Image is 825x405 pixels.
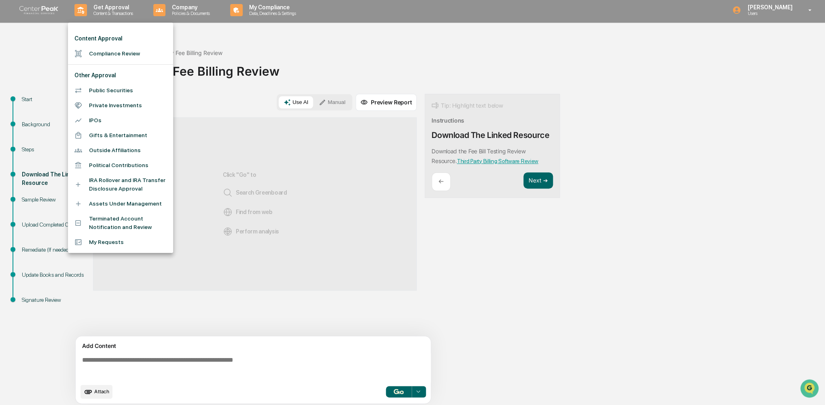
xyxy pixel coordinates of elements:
li: Private Investments [68,98,173,113]
a: 🖐️Preclearance [5,98,55,112]
div: Start new chat [27,61,133,69]
span: Pylon [80,136,98,142]
li: Content Approval [68,31,173,46]
li: Other Approval [68,68,173,83]
li: Terminated Account Notification and Review [68,211,173,235]
span: Preclearance [16,101,52,109]
li: Political Contributions [68,158,173,173]
div: 🗄️ [59,102,65,108]
li: Outside Affiliations [68,143,173,158]
a: Powered byPylon [57,136,98,142]
span: Attestations [67,101,100,109]
img: 1746055101610-c473b297-6a78-478c-a979-82029cc54cd1 [8,61,23,76]
p: How can we help? [8,16,147,29]
button: Start new chat [137,64,147,73]
li: My Requests [68,235,173,250]
li: Gifts & Entertainment [68,128,173,143]
li: IPOs [68,113,173,128]
iframe: Open customer support [799,378,821,400]
li: Compliance Review [68,46,173,61]
li: Assets Under Management [68,196,173,211]
li: Public Securities [68,83,173,98]
div: 🖐️ [8,102,15,108]
li: IRA Rollover and IRA Transfer Disclosure Approval [68,173,173,196]
div: We're available if you need us! [27,69,102,76]
span: Data Lookup [16,117,51,125]
div: 🔎 [8,117,15,124]
a: 🔎Data Lookup [5,113,54,128]
a: 🗄️Attestations [55,98,104,112]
